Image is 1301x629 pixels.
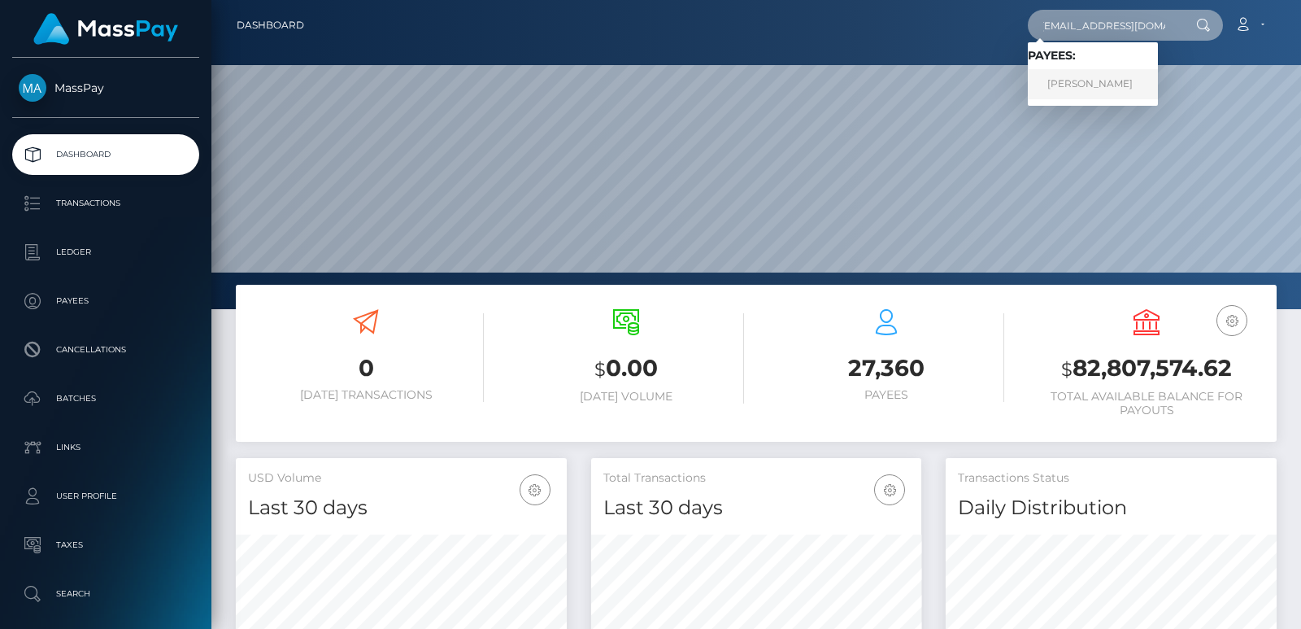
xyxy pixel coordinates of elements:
[603,494,910,522] h4: Last 30 days
[1061,358,1073,381] small: $
[19,289,193,313] p: Payees
[768,352,1004,384] h3: 27,360
[19,191,193,216] p: Transactions
[19,484,193,509] p: User Profile
[958,470,1264,487] h5: Transactions Status
[1029,390,1264,417] h6: Total Available Balance for Payouts
[12,525,199,566] a: Taxes
[508,390,744,404] h6: [DATE] Volume
[19,142,193,167] p: Dashboard
[248,494,555,522] h4: Last 30 days
[19,533,193,557] p: Taxes
[12,81,199,95] span: MassPay
[12,232,199,273] a: Ledger
[19,582,193,606] p: Search
[508,352,744,386] h3: 0.00
[1028,49,1158,63] h6: Payees:
[1028,10,1181,41] input: Search...
[33,13,178,45] img: MassPay Logo
[958,494,1264,522] h4: Daily Distribution
[19,387,193,411] p: Batches
[19,338,193,362] p: Cancellations
[594,358,606,381] small: $
[248,352,484,384] h3: 0
[12,330,199,370] a: Cancellations
[12,183,199,224] a: Transactions
[19,435,193,460] p: Links
[768,388,1004,402] h6: Payees
[12,574,199,614] a: Search
[1028,69,1158,99] a: [PERSON_NAME]
[12,476,199,517] a: User Profile
[237,8,304,42] a: Dashboard
[19,240,193,264] p: Ledger
[248,388,484,402] h6: [DATE] Transactions
[12,378,199,419] a: Batches
[12,134,199,175] a: Dashboard
[603,470,910,487] h5: Total Transactions
[12,427,199,468] a: Links
[12,281,199,321] a: Payees
[19,74,46,102] img: MassPay
[1029,352,1264,386] h3: 82,807,574.62
[248,470,555,487] h5: USD Volume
